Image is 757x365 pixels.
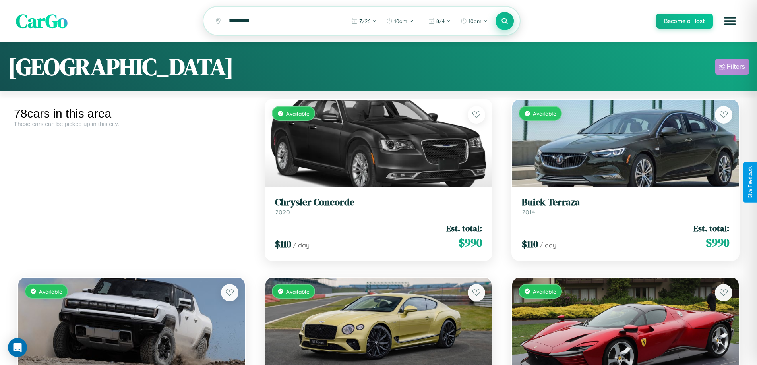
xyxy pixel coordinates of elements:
button: 8/4 [424,15,455,27]
div: Open Intercom Messenger [8,338,27,357]
button: Become a Host [656,14,713,29]
span: 2020 [275,208,290,216]
h1: [GEOGRAPHIC_DATA] [8,50,234,83]
span: $ 110 [275,238,291,251]
span: $ 990 [706,235,729,251]
span: Available [533,288,556,295]
span: CarGo [16,8,68,34]
span: Available [533,110,556,117]
span: 7 / 26 [359,18,370,24]
button: 10am [382,15,418,27]
span: / day [540,241,556,249]
span: Est. total: [446,222,482,234]
button: 7/26 [347,15,381,27]
div: These cars can be picked up in this city. [14,120,249,127]
span: / day [293,241,310,249]
a: Buick Terraza2014 [522,197,729,216]
span: 10am [469,18,482,24]
span: Available [39,288,62,295]
button: Filters [715,59,749,75]
span: 10am [394,18,407,24]
a: Chrysler Concorde2020 [275,197,482,216]
span: $ 110 [522,238,538,251]
span: 2014 [522,208,535,216]
span: Est. total: [693,222,729,234]
h3: Buick Terraza [522,197,729,208]
span: Available [286,110,310,117]
div: Filters [727,63,745,71]
span: $ 990 [459,235,482,251]
h3: Chrysler Concorde [275,197,482,208]
span: 8 / 4 [436,18,445,24]
button: Open menu [719,10,741,32]
div: 78 cars in this area [14,107,249,120]
button: 10am [457,15,492,27]
div: Give Feedback [747,166,753,199]
span: Available [286,288,310,295]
